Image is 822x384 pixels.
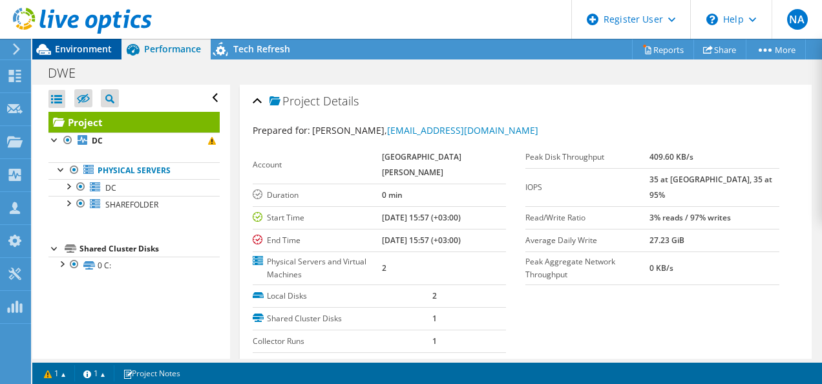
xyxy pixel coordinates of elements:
[525,181,649,194] label: IOPS
[79,241,220,257] div: Shared Cluster Disks
[382,212,461,223] b: [DATE] 15:57 (+03:00)
[312,124,538,136] span: [PERSON_NAME],
[269,95,320,108] span: Project
[253,211,382,224] label: Start Time
[649,262,673,273] b: 0 KB/s
[649,151,693,162] b: 409.60 KB/s
[74,365,114,381] a: 1
[432,336,437,347] b: 1
[253,335,432,348] label: Collector Runs
[706,14,718,25] svg: \n
[632,39,694,59] a: Reports
[382,262,386,273] b: 2
[432,290,437,301] b: 2
[746,39,806,59] a: More
[114,365,189,381] a: Project Notes
[382,189,403,200] b: 0 min
[48,133,220,149] a: DC
[48,179,220,196] a: DC
[649,212,731,223] b: 3% reads / 97% writes
[253,290,432,303] label: Local Disks
[649,174,772,200] b: 35 at [GEOGRAPHIC_DATA], 35 at 95%
[253,124,310,136] label: Prepared for:
[253,357,432,370] label: Used Local Capacity
[693,39,746,59] a: Share
[48,162,220,179] a: Physical Servers
[323,93,359,109] span: Details
[92,135,103,146] b: DC
[382,235,461,246] b: [DATE] 15:57 (+03:00)
[525,151,649,164] label: Peak Disk Throughput
[253,158,382,171] label: Account
[525,234,649,247] label: Average Daily Write
[48,196,220,213] a: SHAREFOLDER
[55,43,112,55] span: Environment
[105,199,158,210] span: SHAREFOLDER
[253,189,382,202] label: Duration
[253,234,382,247] label: End Time
[432,358,472,369] b: 972.00 GiB
[253,255,382,281] label: Physical Servers and Virtual Machines
[105,182,116,193] span: DC
[253,312,432,325] label: Shared Cluster Disks
[525,211,649,224] label: Read/Write Ratio
[48,112,220,133] a: Project
[432,313,437,324] b: 1
[787,9,808,30] span: NA
[144,43,201,55] span: Performance
[387,124,538,136] a: [EMAIL_ADDRESS][DOMAIN_NAME]
[525,255,649,281] label: Peak Aggregate Network Throughput
[649,235,684,246] b: 27.23 GiB
[382,151,461,178] b: [GEOGRAPHIC_DATA][PERSON_NAME]
[42,66,96,80] h1: DWE
[48,257,220,273] a: 0 C:
[233,43,290,55] span: Tech Refresh
[35,365,75,381] a: 1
